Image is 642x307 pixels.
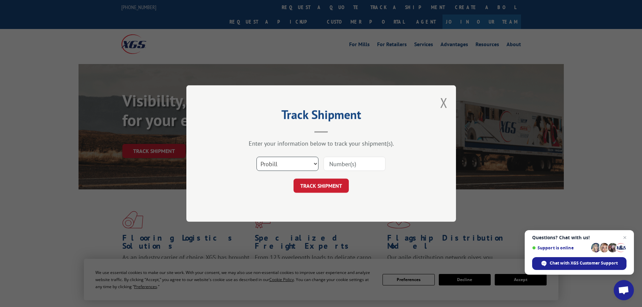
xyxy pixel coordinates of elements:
[220,110,422,123] h2: Track Shipment
[220,140,422,147] div: Enter your information below to track your shipment(s).
[440,94,448,112] button: Close modal
[532,257,626,270] div: Chat with XGS Customer Support
[532,245,589,250] span: Support is online
[324,157,386,171] input: Number(s)
[621,234,629,242] span: Close chat
[294,179,349,193] button: TRACK SHIPMENT
[532,235,626,240] span: Questions? Chat with us!
[550,260,618,266] span: Chat with XGS Customer Support
[614,280,634,300] div: Open chat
